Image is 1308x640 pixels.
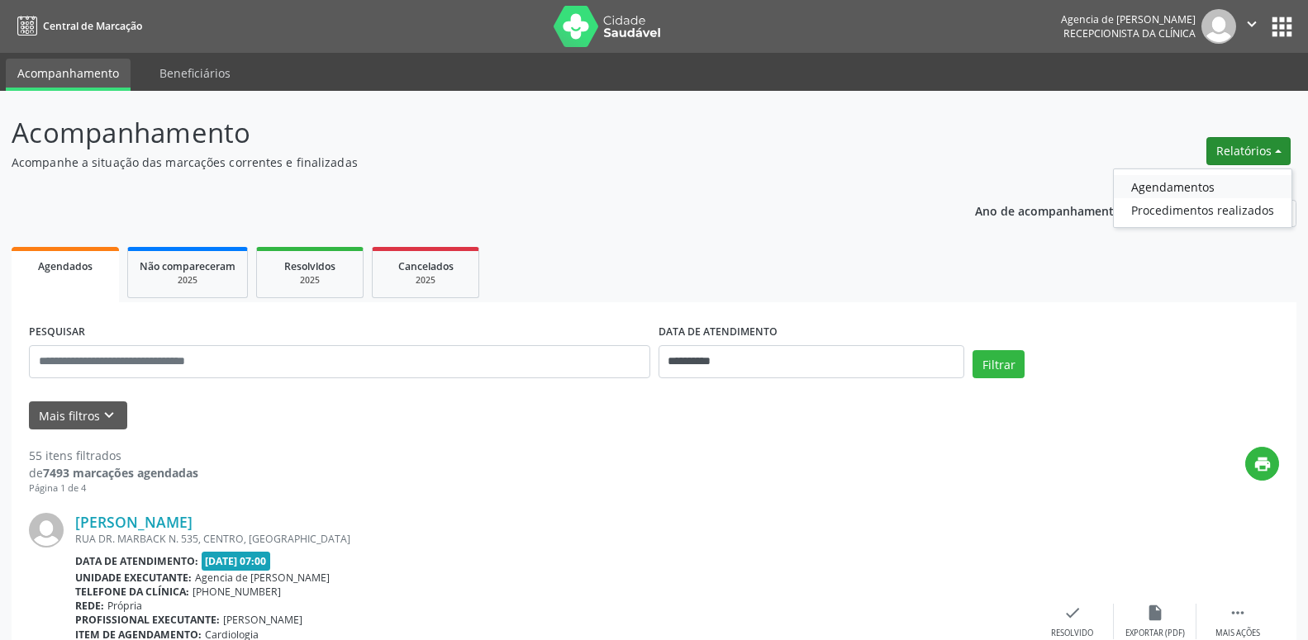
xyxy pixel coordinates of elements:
div: RUA DR. MARBACK N. 535, CENTRO, [GEOGRAPHIC_DATA] [75,532,1031,546]
i: print [1253,455,1272,473]
span: Não compareceram [140,259,235,273]
span: [DATE] 07:00 [202,552,271,571]
button: print [1245,447,1279,481]
i: keyboard_arrow_down [100,406,118,424]
img: img [29,513,64,548]
button:  [1236,9,1268,44]
a: [PERSON_NAME] [75,513,193,531]
button: Filtrar [973,350,1025,378]
i: check [1063,604,1082,622]
div: Página 1 de 4 [29,481,198,495]
label: DATA DE ATENDIMENTO [659,320,778,345]
div: de [29,464,198,481]
a: Agendamentos [1114,175,1291,198]
div: Agencia de [PERSON_NAME] [1061,12,1196,26]
a: Acompanhamento [6,59,131,91]
div: 55 itens filtrados [29,447,198,464]
div: Resolvido [1051,628,1093,639]
div: 2025 [140,274,235,287]
a: Central de Marcação [12,12,142,40]
label: PESQUISAR [29,320,85,345]
a: Beneficiários [148,59,242,88]
b: Profissional executante: [75,613,220,627]
span: Agencia de [PERSON_NAME] [195,571,330,585]
p: Ano de acompanhamento [975,200,1121,220]
div: 2025 [269,274,351,287]
button: Relatórios [1206,137,1291,165]
i:  [1243,15,1261,33]
div: Exportar (PDF) [1125,628,1185,639]
p: Acompanhe a situação das marcações correntes e finalizadas [12,154,911,171]
b: Data de atendimento: [75,554,198,568]
span: Resolvidos [284,259,335,273]
span: [PERSON_NAME] [223,613,302,627]
ul: Relatórios [1113,168,1292,228]
b: Unidade executante: [75,571,192,585]
img: img [1201,9,1236,44]
button: Mais filtroskeyboard_arrow_down [29,401,127,430]
span: Recepcionista da clínica [1063,26,1196,40]
span: Cancelados [398,259,454,273]
p: Acompanhamento [12,112,911,154]
i: insert_drive_file [1146,604,1164,622]
span: Própria [107,599,142,613]
i:  [1229,604,1247,622]
div: 2025 [384,274,467,287]
strong: 7493 marcações agendadas [43,465,198,481]
div: Mais ações [1215,628,1260,639]
span: Central de Marcação [43,19,142,33]
b: Rede: [75,599,104,613]
span: Agendados [38,259,93,273]
span: [PHONE_NUMBER] [193,585,281,599]
a: Procedimentos realizados [1114,198,1291,221]
b: Telefone da clínica: [75,585,189,599]
button: apps [1268,12,1296,41]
